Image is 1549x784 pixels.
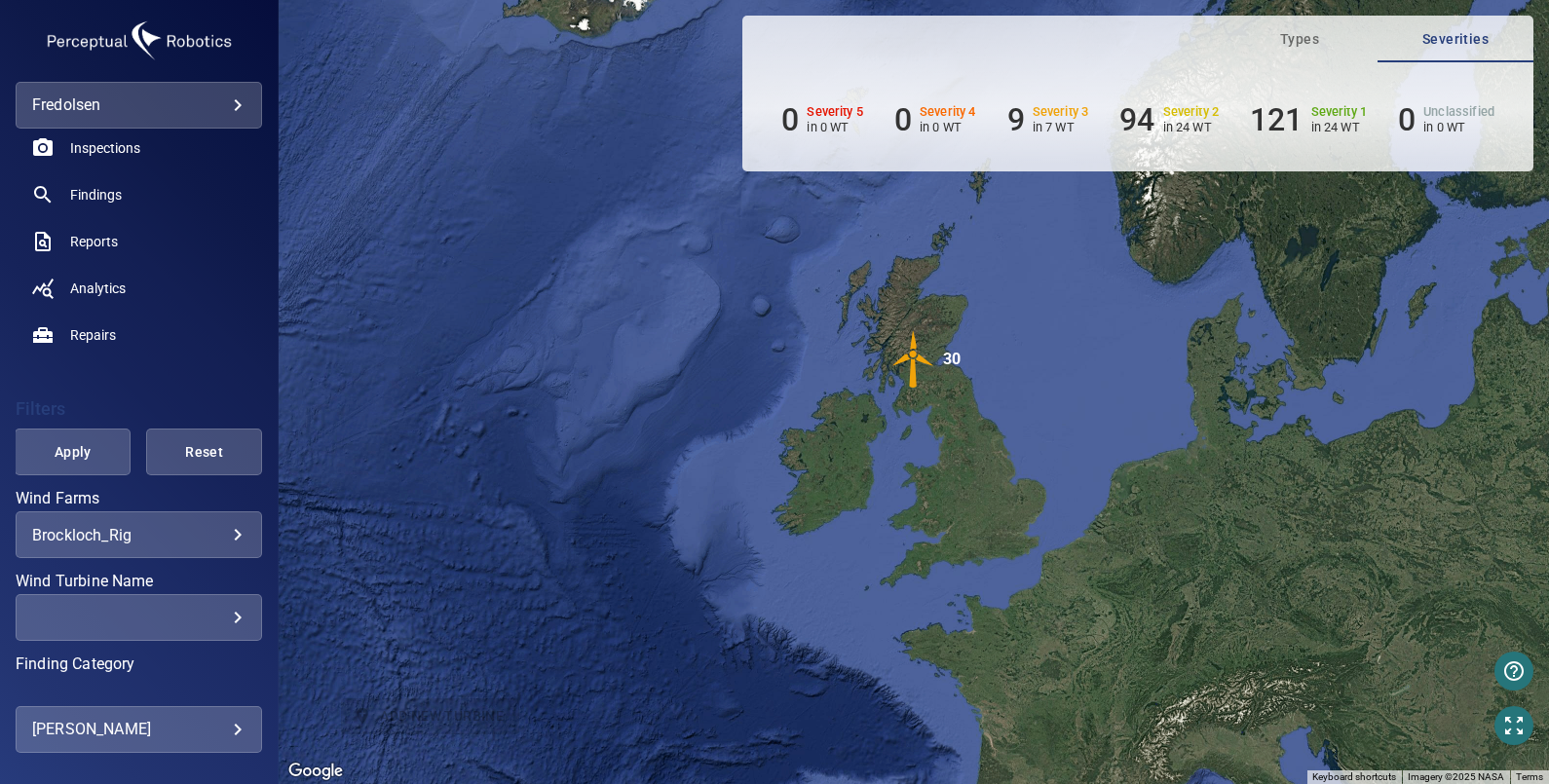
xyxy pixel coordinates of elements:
[1033,105,1089,119] h6: Severity 3
[16,171,262,218] a: findings noActive
[807,120,863,134] p: in 0 WT
[1423,120,1494,134] p: in 0 WT
[1119,101,1219,138] li: Severity 2
[16,574,262,589] label: Wind Turbine Name
[16,125,262,171] a: inspections noActive
[1398,101,1494,138] li: Severity Unclassified
[16,265,262,312] a: analytics noActive
[1311,105,1368,119] h6: Severity 1
[32,526,246,544] div: Brockloch_Rig
[1312,770,1396,784] button: Keyboard shortcuts
[16,491,262,506] label: Wind Farms
[920,120,976,134] p: in 0 WT
[283,759,348,784] img: Google
[781,101,799,138] h6: 0
[70,138,140,158] span: Inspections
[1007,101,1089,138] li: Severity 3
[894,101,976,138] li: Severity 4
[1389,27,1522,52] span: Severities
[1163,120,1220,134] p: in 24 WT
[920,105,976,119] h6: Severity 4
[1250,101,1303,138] h6: 121
[1163,105,1220,119] h6: Severity 2
[70,325,116,345] span: Repairs
[15,429,131,475] button: Apply
[807,105,863,119] h6: Severity 5
[1516,771,1543,782] a: Terms
[32,714,246,745] div: [PERSON_NAME]
[16,218,262,265] a: reports noActive
[1423,105,1494,119] h6: Unclassified
[16,656,262,672] label: Finding Category
[1250,101,1367,138] li: Severity 1
[943,330,961,389] div: 30
[16,399,262,419] h4: Filters
[1233,27,1366,52] span: Types
[170,440,238,465] span: Reset
[1119,101,1154,138] h6: 94
[70,185,122,205] span: Findings
[39,440,106,465] span: Apply
[70,232,118,251] span: Reports
[1007,101,1025,138] h6: 9
[16,594,262,641] div: Wind Turbine Name
[781,101,863,138] li: Severity 5
[70,279,126,298] span: Analytics
[42,16,237,66] img: fredolsen-logo
[16,82,262,129] div: fredolsen
[885,330,943,392] gmp-advanced-marker: 30
[885,330,943,389] img: windFarmIconCat3.svg
[32,90,246,121] div: fredolsen
[1033,120,1089,134] p: in 7 WT
[1311,120,1368,134] p: in 24 WT
[1408,771,1504,782] span: Imagery ©2025 NASA
[146,429,262,475] button: Reset
[283,759,348,784] a: Open this area in Google Maps (opens a new window)
[16,511,262,558] div: Wind Farms
[1398,101,1416,138] h6: 0
[894,101,912,138] h6: 0
[16,312,262,358] a: repairs noActive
